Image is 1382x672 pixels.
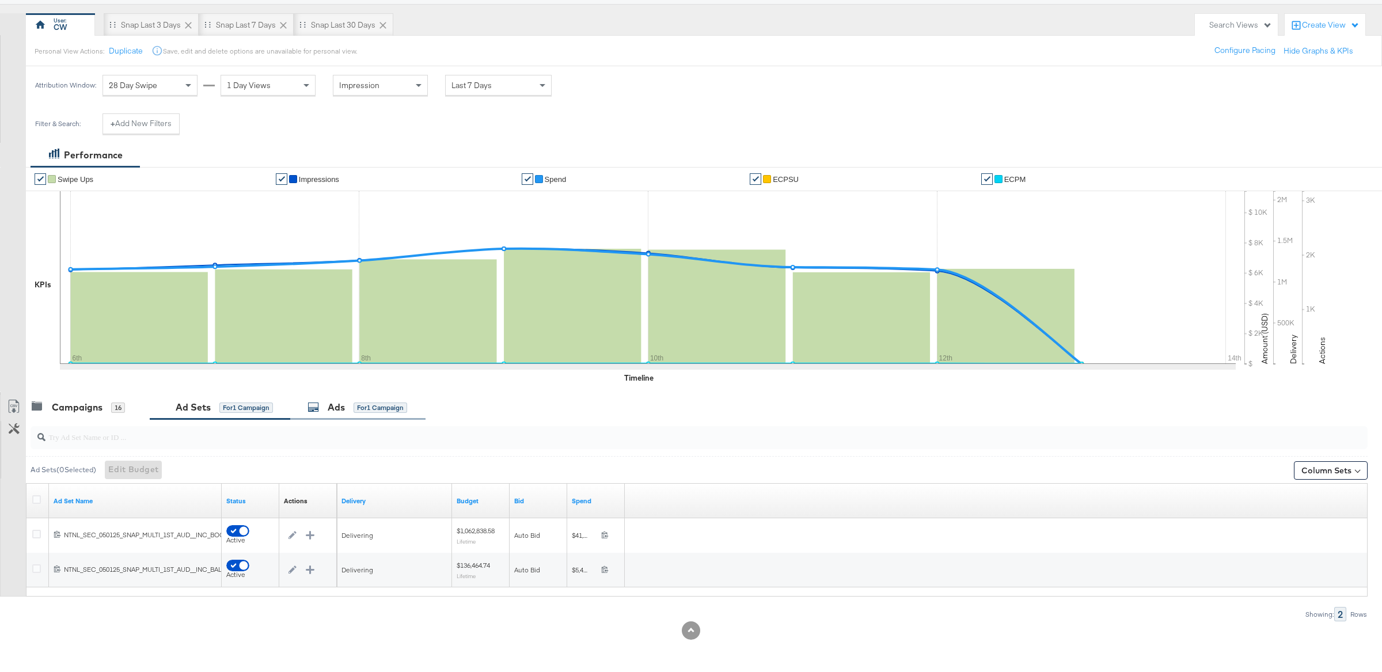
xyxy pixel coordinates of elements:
[35,120,81,128] div: Filter & Search:
[163,47,357,56] div: Save, edit and delete options are unavailable for personal view.
[981,173,993,185] a: ✔
[216,20,276,31] div: Snap Last 7 Days
[341,531,447,540] div: Delivering
[572,496,620,506] a: The total amount spent to date.
[102,113,180,134] button: +Add New Filters
[226,496,275,506] a: Shows the current state of your Ad Set.
[1334,607,1346,621] div: 2
[64,149,123,162] div: Performance
[1284,45,1353,56] button: Hide Graphs & KPIs
[58,175,93,184] span: Swipe Ups
[226,570,275,579] div: Active
[1350,610,1368,618] div: Rows
[109,45,143,56] button: Duplicate
[773,175,799,184] span: eCPSU
[457,572,476,579] sub: Lifetime
[1288,335,1299,364] text: Delivery
[111,403,125,413] div: 16
[204,21,211,28] div: Drag to reorder tab
[572,565,597,574] span: $5,430.38
[54,565,302,575] div: NTNL_SEC_050125_SNAP_MULTI_1ST_AUD__INC_BALLLOY_NA_CPM_(P32RPWV)
[54,22,67,33] div: CW
[35,173,46,185] a: ✔
[226,536,275,545] div: Active
[109,80,157,90] span: 28 Day Swipe
[354,403,407,413] div: for 1 Campaign
[35,47,104,56] div: Personal View Actions:
[624,373,654,384] div: Timeline
[457,561,490,570] div: $136,464.74
[1305,610,1334,618] div: Showing:
[457,538,476,545] sub: Lifetime
[1294,461,1368,480] button: Column Sets
[111,118,115,129] strong: +
[52,401,102,414] div: Campaigns
[1209,20,1272,31] div: Search Views
[451,80,492,90] span: Last 7 Days
[1259,313,1270,364] text: Amount (USD)
[35,279,51,290] div: KPIs
[227,80,271,90] span: 1 Day Views
[45,422,1243,444] input: Try Ad Set Name or ID ...
[457,526,495,536] div: $1,062,838.58
[31,465,96,475] div: Ad Sets ( 0 Selected)
[54,496,217,506] a: Your Ad Set name.
[750,173,761,185] a: ✔
[176,401,211,414] div: Ad Sets
[1302,20,1360,31] div: Create View
[457,496,505,506] a: Shows the current daily/lifetime budget of Ad Set.
[299,21,306,28] div: Drag to reorder tab
[1206,40,1284,61] button: Configure Pacing
[1004,175,1026,184] span: eCPM
[545,175,567,184] span: Spend
[299,175,339,184] span: Impressions
[328,401,345,414] div: Ads
[514,565,540,574] span: Auto Bid
[284,496,307,506] div: Actions
[522,173,533,185] a: ✔
[54,530,303,540] div: NTNL_SEC_050125_SNAP_MULTI_1ST_AUD__INC_BOCCINF_NA_CPM_(P32RPWT)
[276,173,287,185] a: ✔
[339,80,379,90] span: Impression
[121,20,181,31] div: Snap Last 3 Days
[219,403,273,413] div: for 1 Campaign
[284,496,307,506] a: Actions for the Ad Squad.
[1317,337,1327,364] text: Actions
[311,20,375,31] div: Snap Last 30 Days
[514,496,563,506] a: Shows your bid and optimisation settings for this Ad Set.
[109,21,116,28] div: Drag to reorder tab
[35,81,97,89] div: Attribution Window:
[341,565,447,575] div: Delivering
[572,531,597,540] span: $41,584.85
[341,496,447,506] a: Reflects the ability of your Ad Set to achieve delivery based on ad states, schedule and budget.
[514,531,540,540] span: Auto Bid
